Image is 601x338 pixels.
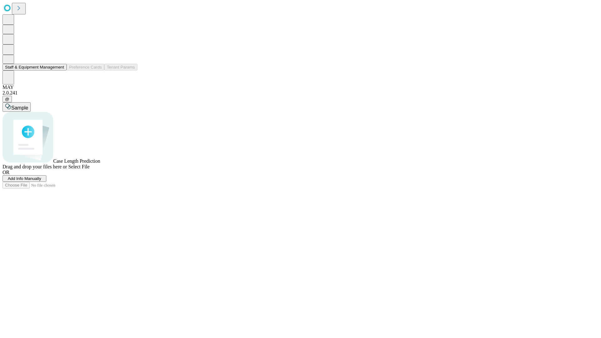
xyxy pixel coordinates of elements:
button: Sample [3,102,31,112]
button: Preference Cards [67,64,104,70]
span: Add Info Manually [8,176,41,181]
button: Add Info Manually [3,175,46,182]
button: @ [3,96,12,102]
button: Staff & Equipment Management [3,64,67,70]
button: Tenant Params [104,64,137,70]
span: Case Length Prediction [53,158,100,164]
div: 2.0.241 [3,90,598,96]
div: MAY [3,84,598,90]
span: Select File [68,164,90,169]
span: OR [3,170,9,175]
span: @ [5,97,9,101]
span: Sample [11,105,28,110]
span: Drag and drop your files here or [3,164,67,169]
